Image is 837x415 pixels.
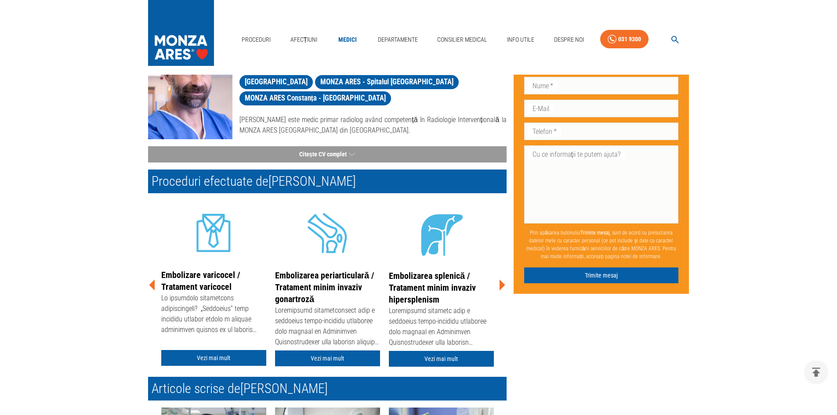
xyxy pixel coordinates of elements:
button: Trimite mesaj [524,267,679,283]
a: Embolizarea splenică / Tratament minim invaziv hipersplenism [389,271,476,305]
a: Medici [333,31,362,49]
h2: Articole scrise de [PERSON_NAME] [148,377,507,401]
a: [GEOGRAPHIC_DATA] [239,75,313,89]
a: MONZA ARES Constanța - [GEOGRAPHIC_DATA] [239,91,391,105]
div: Loremipsumd sitametconsect adip e seddoeius tempo-incididu utlaboree dolo magnaal en Adminimven Q... [275,305,380,349]
p: Prin apăsarea butonului , sunt de acord cu prelucrarea datelor mele cu caracter personal (ce pot ... [524,225,679,263]
a: 031 9300 [600,30,649,49]
a: Vezi mai mult [389,351,494,367]
a: Vezi mai mult [275,350,380,367]
a: Afecțiuni [287,31,321,49]
h2: Proceduri efectuate de [PERSON_NAME] [148,170,507,193]
span: MONZA ARES - Spitalul [GEOGRAPHIC_DATA] [315,76,459,87]
div: 031 9300 [618,34,641,45]
a: MONZA ARES - Spitalul [GEOGRAPHIC_DATA] [315,75,459,89]
a: Proceduri [238,31,274,49]
div: Loremipsumd sitametc adip e seddoeius tempo-incididu utlaboree dolo magnaal en Adminimven Quisnos... [389,306,494,350]
button: Citește CV complet [148,146,507,162]
img: icon - Tumori hepatice [408,200,474,267]
a: Vezi mai mult [161,350,266,366]
a: Departamente [374,31,421,49]
a: Despre Noi [551,31,587,49]
a: Embolizarea periarticulară / Tratament minim invaziv gonartroză [275,270,374,304]
a: Consilier Medical [434,31,491,49]
span: MONZA ARES Constanța - [GEOGRAPHIC_DATA] [239,93,391,104]
span: [GEOGRAPHIC_DATA] [239,76,313,87]
b: Trimite mesaj [580,229,610,235]
a: Embolizare varicocel / Tratament varicocel [161,270,240,292]
div: Lo ipsumdolo sitametcons adipiscingeli? „Seddoeius” temp incididu utlabor etdolo m aliquae admini... [161,293,266,337]
img: Dr. Rareș Nechifor [148,29,232,139]
a: Info Utile [504,31,538,49]
button: delete [804,360,828,384]
p: [PERSON_NAME] este medic primar radiolog având competență în Radiologie Intervențională la MONZA ... [239,115,507,136]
